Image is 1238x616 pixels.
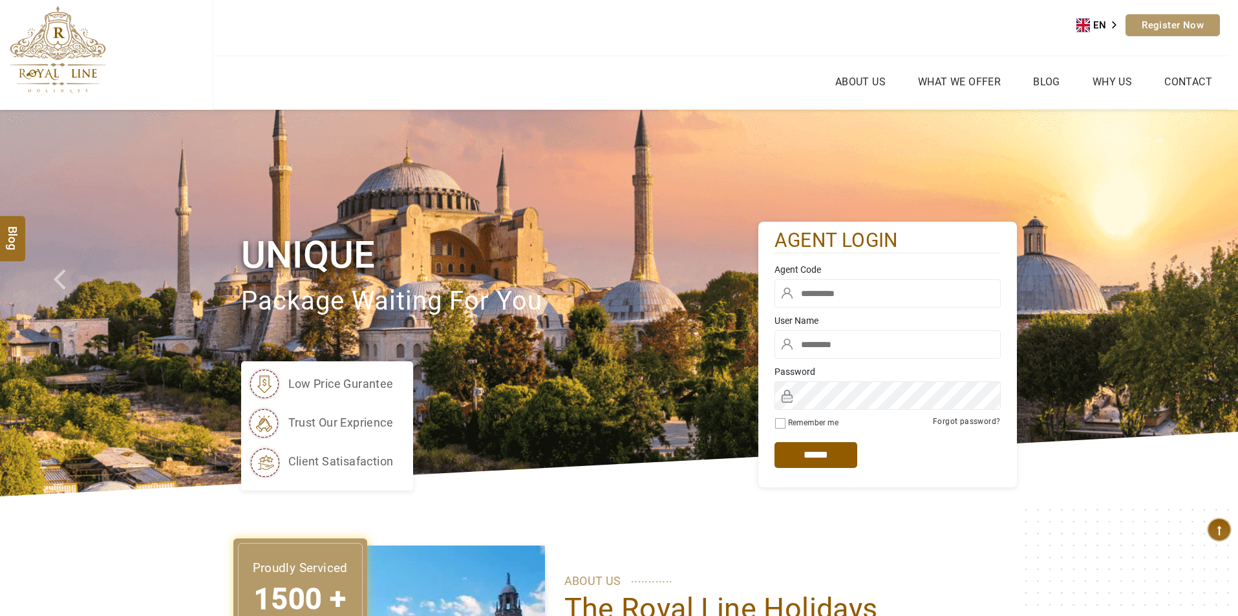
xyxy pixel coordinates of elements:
h2: agent login [774,228,1001,253]
label: Agent Code [774,263,1001,276]
a: EN [1076,16,1126,35]
a: Register Now [1126,14,1220,36]
label: User Name [774,314,1001,327]
a: Why Us [1089,72,1135,91]
a: Contact [1161,72,1215,91]
li: trust our exprience [248,407,394,439]
label: Password [774,365,1001,378]
h1: Unique [241,231,758,279]
img: The Royal Line Holidays [10,6,106,93]
span: ............ [631,569,673,588]
p: package waiting for you [241,280,758,323]
li: client satisafaction [248,445,394,478]
a: About Us [832,72,889,91]
span: Blog [5,226,21,237]
aside: Language selected: English [1076,16,1126,35]
a: Check next image [1176,110,1238,496]
label: Remember me [788,418,838,427]
a: What we Offer [915,72,1004,91]
div: Language [1076,16,1126,35]
li: low price gurantee [248,368,394,400]
a: Check next prev [37,110,99,496]
p: ABOUT US [564,571,998,591]
a: Blog [1030,72,1063,91]
a: Forgot password? [933,417,1000,426]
